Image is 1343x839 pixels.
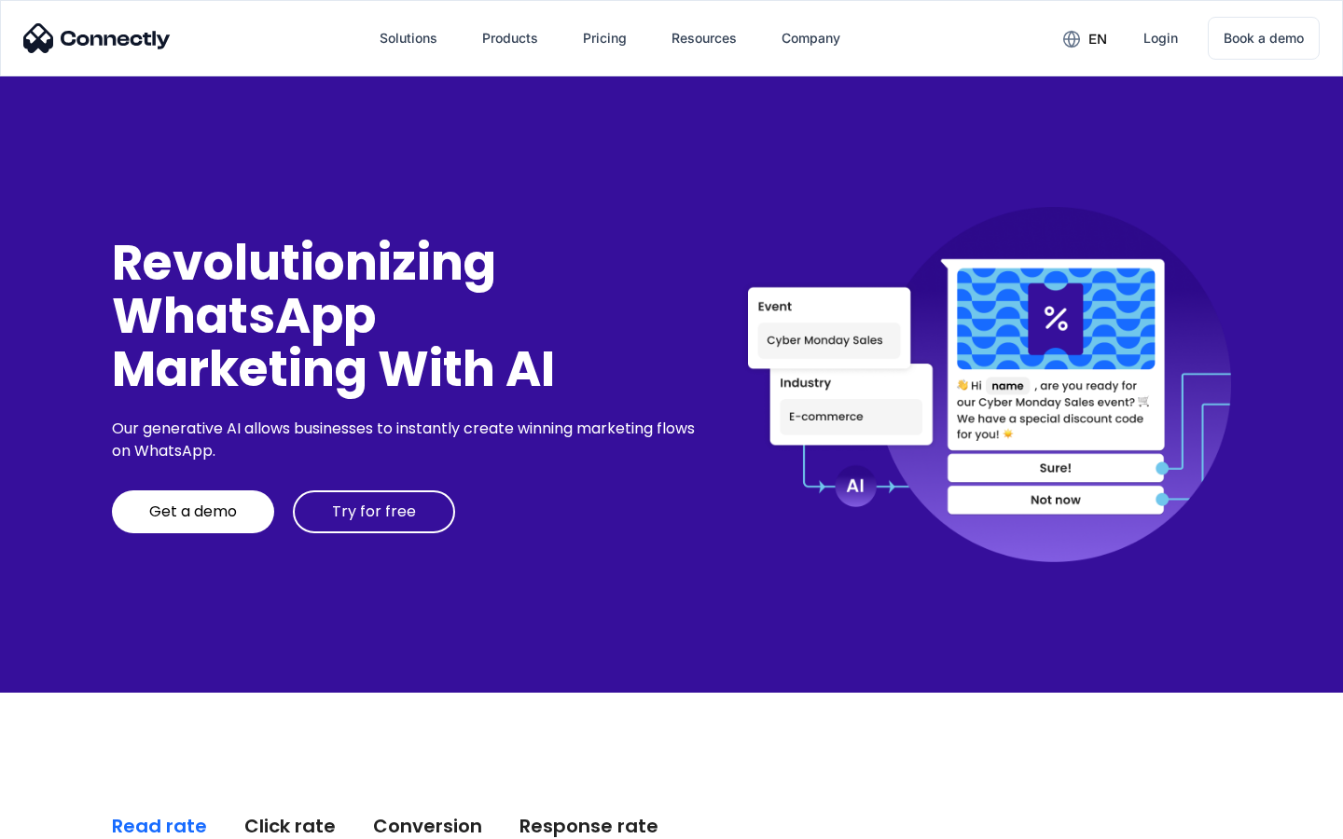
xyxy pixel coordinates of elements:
div: Click rate [244,813,336,839]
div: Get a demo [149,502,237,521]
div: Revolutionizing WhatsApp Marketing With AI [112,236,701,396]
div: Products [482,25,538,51]
div: Resources [671,25,737,51]
div: Login [1143,25,1178,51]
a: Pricing [568,16,642,61]
div: Conversion [373,813,482,839]
div: Read rate [112,813,207,839]
a: Get a demo [112,490,274,533]
ul: Language list [37,806,112,832]
a: Login [1128,16,1193,61]
div: Solutions [380,25,437,51]
div: Try for free [332,502,416,521]
div: Pricing [583,25,627,51]
a: Try for free [293,490,455,533]
div: Our generative AI allows businesses to instantly create winning marketing flows on WhatsApp. [112,418,701,462]
div: en [1088,26,1107,52]
img: Connectly Logo [23,23,171,53]
div: Response rate [519,813,658,839]
a: Book a demo [1208,17,1320,60]
aside: Language selected: English [19,806,112,832]
div: Company [782,25,840,51]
